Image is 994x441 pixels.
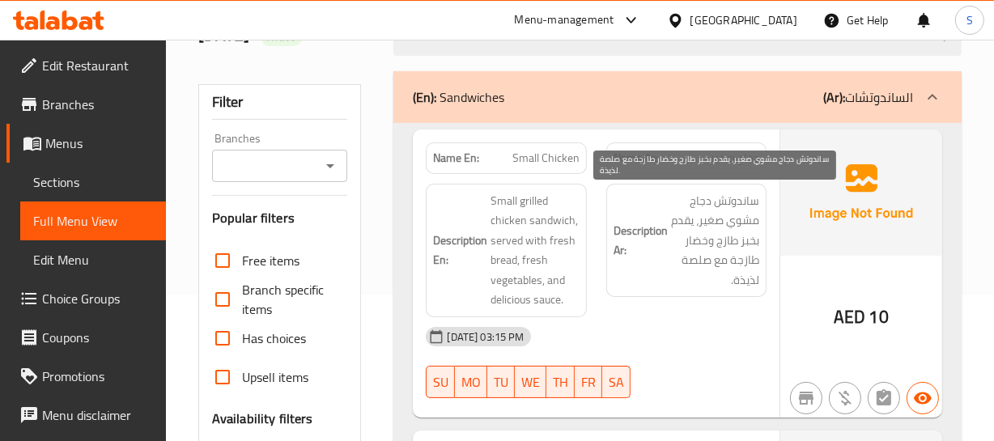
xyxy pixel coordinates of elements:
button: TU [487,366,515,398]
div: (En): Sandwiches(Ar):الساندوتشات [393,71,961,123]
span: WE [521,371,540,394]
strong: Name En: [433,150,479,167]
span: Free items [242,251,299,270]
span: SU [433,371,448,394]
span: Menu disclaimer [42,405,153,425]
span: MO [461,371,481,394]
img: Ae5nvW7+0k+MAAAAAElFTkSuQmCC [780,129,942,256]
a: Edit Menu [20,240,166,279]
span: S [966,11,973,29]
a: Promotions [6,357,166,396]
span: AED [834,301,865,333]
span: Menus [45,134,153,153]
button: TH [546,366,575,398]
strong: Description En: [433,231,487,270]
button: SA [602,366,631,398]
b: (Ar): [823,85,845,109]
h2: [DATE] [198,23,375,47]
span: Edit Restaurant [42,56,153,75]
button: Not branch specific item [790,382,822,414]
div: Menu-management [515,11,614,30]
button: Not has choices [868,382,900,414]
button: FR [575,366,602,398]
span: Branch specific items [242,280,335,319]
strong: Name Ar: [614,150,657,167]
span: Promotions [42,367,153,386]
p: الساندوتشات [823,87,913,107]
h3: Availability filters [212,409,313,428]
a: Full Menu View [20,201,166,240]
a: Sections [20,163,166,201]
h3: Popular filters [212,209,348,227]
span: Branches [42,95,153,114]
span: TU [494,371,508,394]
span: Has choices [242,329,306,348]
span: ساندوتش دجاج مشوي صغير، يقدم بخبز طازج وخضار طازجة مع صلصة لذيذة. [671,191,759,290]
button: WE [515,366,546,398]
span: 10 [869,301,889,333]
button: Available [907,382,939,414]
span: Sections [33,172,153,192]
b: (En): [413,85,436,109]
button: Open [319,155,342,177]
div: Filter [212,85,348,120]
span: FR [581,371,596,394]
a: Choice Groups [6,279,166,318]
strong: Description Ar: [614,221,668,261]
span: TH [553,371,568,394]
a: Edit Restaurant [6,46,166,85]
span: Choice Groups [42,289,153,308]
span: Coupons [42,328,153,347]
button: SU [426,366,455,398]
button: Purchased item [829,382,861,414]
span: Upsell items [242,367,308,387]
span: [DATE] 03:15 PM [440,329,530,345]
a: Coupons [6,318,166,357]
span: SA [609,371,624,394]
span: Small grilled chicken sandwich, served with fresh bread, fresh vegetables, and delicious sauce. [491,191,579,310]
span: Small Chicken [512,150,580,167]
div: [GEOGRAPHIC_DATA] [690,11,797,29]
a: Menus [6,124,166,163]
span: Full Menu View [33,211,153,231]
a: Menu disclaimer [6,396,166,435]
button: MO [455,366,487,398]
span: Edit Menu [33,250,153,269]
a: Branches [6,85,166,124]
p: Sandwiches [413,87,504,107]
span: دجاج صغير [710,150,759,167]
